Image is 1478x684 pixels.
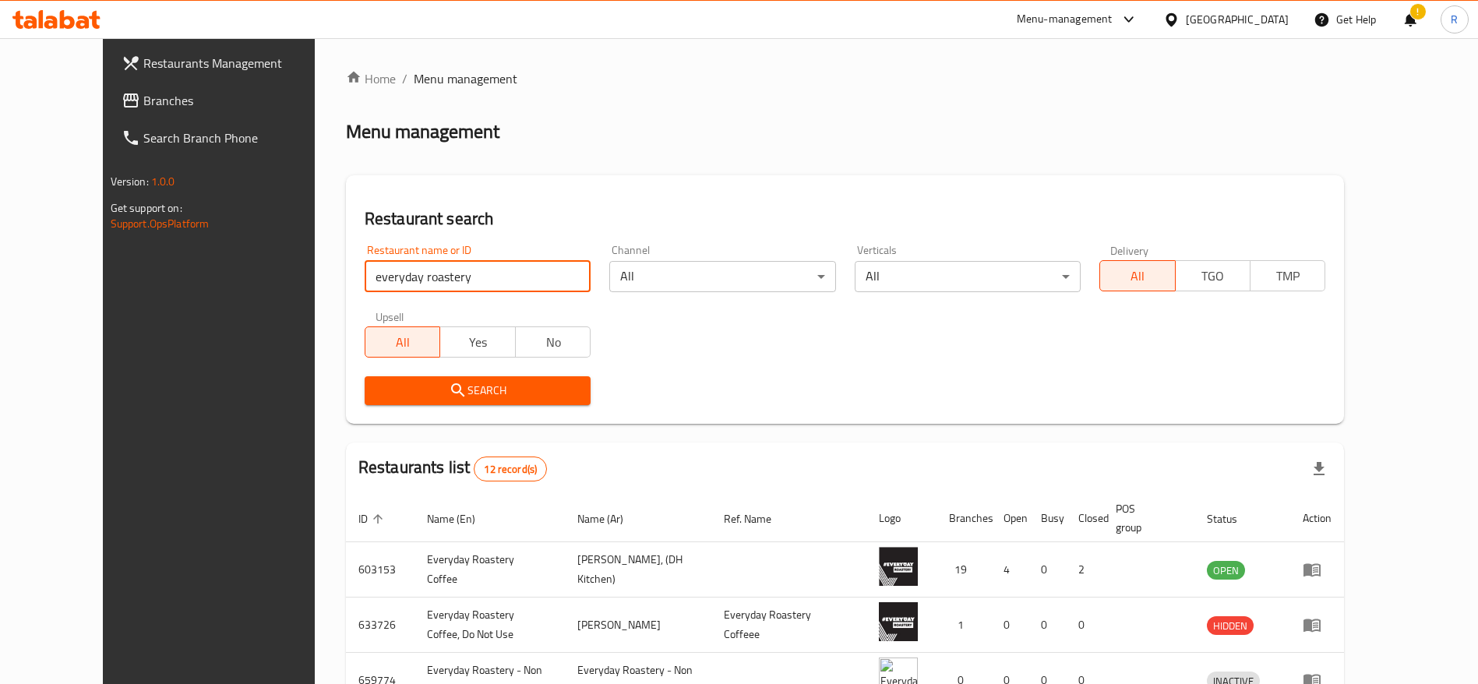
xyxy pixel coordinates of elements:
div: OPEN [1207,561,1245,580]
nav: breadcrumb [346,69,1345,88]
th: Action [1290,495,1344,542]
div: All [609,261,835,292]
td: 1 [937,598,991,653]
td: [PERSON_NAME], (DH Kitchen) [565,542,712,598]
button: Yes [439,326,515,358]
span: Status [1207,509,1258,528]
th: Busy [1028,495,1066,542]
th: Logo [866,495,937,542]
span: OPEN [1207,562,1245,580]
td: 19 [937,542,991,598]
span: 1.0.0 [151,171,175,192]
th: Branches [937,495,991,542]
span: TMP [1257,265,1319,287]
td: 0 [1066,598,1103,653]
span: TGO [1182,265,1244,287]
span: R [1451,11,1458,28]
span: Branches [143,91,337,110]
button: All [365,326,440,358]
button: TMP [1250,260,1325,291]
td: 0 [1028,598,1066,653]
div: All [855,261,1081,292]
span: Name (Ar) [577,509,644,528]
label: Upsell [376,311,404,322]
td: Everyday Roastery Coffeee [711,598,866,653]
button: All [1099,260,1175,291]
td: 0 [1028,542,1066,598]
div: Export file [1300,450,1338,488]
div: Menu-management [1017,10,1113,29]
td: Everyday Roastery Coffee [414,542,565,598]
td: 2 [1066,542,1103,598]
h2: Menu management [346,119,499,144]
span: Get support on: [111,198,182,218]
button: TGO [1175,260,1250,291]
div: HIDDEN [1207,616,1254,635]
span: POS group [1116,499,1176,537]
th: Closed [1066,495,1103,542]
td: 0 [991,598,1028,653]
a: Restaurants Management [109,44,350,82]
img: Everyday Roastery Coffee, Do Not Use [879,602,918,641]
span: ID [358,509,388,528]
span: Name (En) [427,509,496,528]
button: Search [365,376,591,405]
td: [PERSON_NAME] [565,598,712,653]
td: 633726 [346,598,414,653]
div: Total records count [474,457,547,481]
label: Delivery [1110,245,1149,256]
span: Yes [446,331,509,354]
li: / [402,69,407,88]
td: 603153 [346,542,414,598]
span: HIDDEN [1207,617,1254,635]
h2: Restaurants list [358,456,547,481]
span: Restaurants Management [143,54,337,72]
button: No [515,326,591,358]
span: Search [377,381,578,400]
span: No [522,331,584,354]
a: Home [346,69,396,88]
span: Menu management [414,69,517,88]
span: All [1106,265,1169,287]
a: Branches [109,82,350,119]
span: 12 record(s) [474,462,546,477]
h2: Restaurant search [365,207,1326,231]
td: 4 [991,542,1028,598]
span: Ref. Name [724,509,792,528]
th: Open [991,495,1028,542]
div: [GEOGRAPHIC_DATA] [1186,11,1289,28]
a: Search Branch Phone [109,119,350,157]
span: Search Branch Phone [143,129,337,147]
td: Everyday Roastery Coffee, Do Not Use [414,598,565,653]
span: Version: [111,171,149,192]
img: Everyday Roastery Coffee [879,547,918,586]
a: Support.OpsPlatform [111,213,210,234]
span: All [372,331,434,354]
div: Menu [1303,615,1332,634]
div: Menu [1303,560,1332,579]
input: Search for restaurant name or ID.. [365,261,591,292]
